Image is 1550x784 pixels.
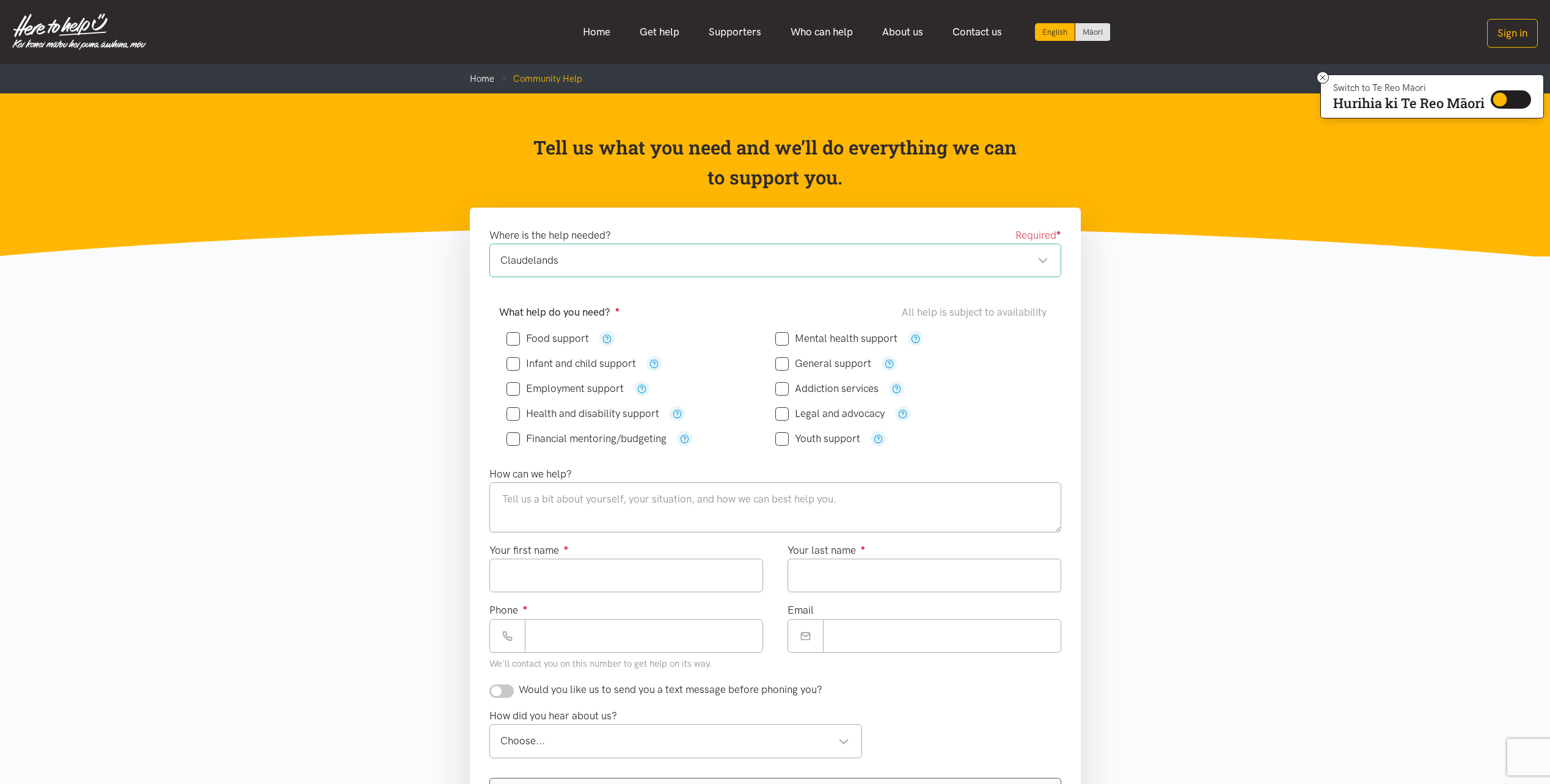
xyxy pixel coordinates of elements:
[532,132,1018,193] p: Tell us what you need and we’ll do everything we can to support you.
[694,19,776,45] a: Supporters
[775,333,897,344] label: Mental health support
[1015,227,1061,244] span: Required
[788,602,814,619] label: Email
[788,542,866,559] label: Your last name
[489,602,528,619] label: Phone
[523,603,528,612] sup: ●
[615,305,620,314] sup: ●
[1487,19,1538,48] button: Sign in
[1056,228,1061,237] sup: ●
[1333,84,1485,92] p: Switch to Te Reo Māori
[823,619,1061,653] input: Email
[1075,23,1110,41] a: Switch to Te Reo Māori
[12,13,146,50] img: Home
[506,408,659,419] label: Health and disability support
[775,358,871,369] label: General support
[500,252,1048,269] div: Claudelands
[506,434,667,444] label: Financial mentoring/budgeting
[564,543,569,552] sup: ●
[775,434,860,444] label: Youth support
[568,19,625,45] a: Home
[1333,98,1485,109] p: Hurihia ki Te Reo Māori
[902,304,1051,321] div: All help is subject to availability
[470,73,494,84] a: Home
[489,542,569,559] label: Your first name
[1035,23,1111,41] div: Language toggle
[625,19,694,45] a: Get help
[489,227,611,244] label: Where is the help needed?
[500,733,850,749] div: Choose...
[1035,23,1075,41] div: Current language
[775,383,879,394] label: Addiction services
[776,19,868,45] a: Who can help
[489,466,572,482] label: How can we help?
[519,683,822,695] span: Would you like us to send you a text message before phoning you?
[525,619,763,653] input: Phone number
[506,333,589,344] label: Food support
[861,543,866,552] sup: ●
[506,383,624,394] label: Employment support
[775,408,885,419] label: Legal and advocacy
[868,19,938,45] a: About us
[489,708,617,724] label: How did you hear about us?
[494,71,582,86] li: Community Help
[489,658,712,669] small: We'll contact you on this number to get help on its way.
[506,358,636,369] label: Infant and child support
[938,19,1017,45] a: Contact us
[499,304,620,321] label: What help do you need?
